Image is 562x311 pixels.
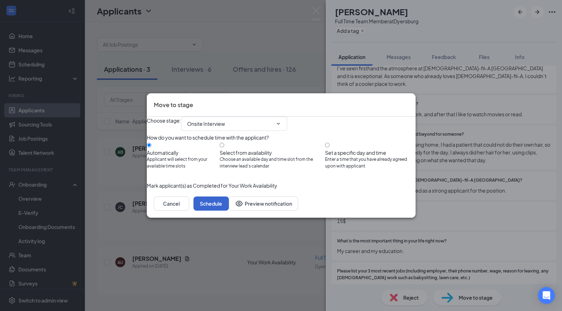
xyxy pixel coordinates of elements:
svg: Eye [235,199,243,208]
button: Schedule [193,196,229,211]
div: Automatically [147,149,220,156]
div: Select from availability [220,149,325,156]
div: Set a specific day and time [325,149,415,156]
button: Cancel [154,196,189,211]
svg: ChevronDown [276,121,281,127]
span: Mark applicant(s) as Completed for Your Work Availability [147,182,277,189]
span: Enter a time that you have already agreed upon with applicant [325,156,415,170]
span: Applicant will select from your available time slots [147,156,220,170]
div: Open Intercom Messenger [538,287,555,304]
div: How do you want to schedule time with the applicant? [147,134,416,141]
button: Preview notificationEye [229,196,298,211]
h3: Move to stage [154,100,193,110]
span: Choose stage : [147,117,181,131]
span: Choose an available day and time slot from the interview lead’s calendar [220,156,325,170]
